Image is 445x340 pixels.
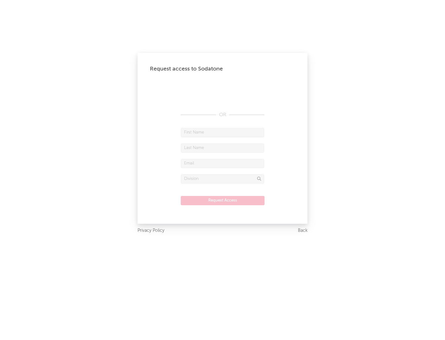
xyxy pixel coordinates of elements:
button: Request Access [181,196,265,205]
a: Back [298,227,307,235]
a: Privacy Policy [138,227,164,235]
input: Division [181,174,264,184]
div: Request access to Sodatone [150,65,295,73]
div: OR [181,111,264,119]
input: Last Name [181,143,264,153]
input: First Name [181,128,264,137]
input: Email [181,159,264,168]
